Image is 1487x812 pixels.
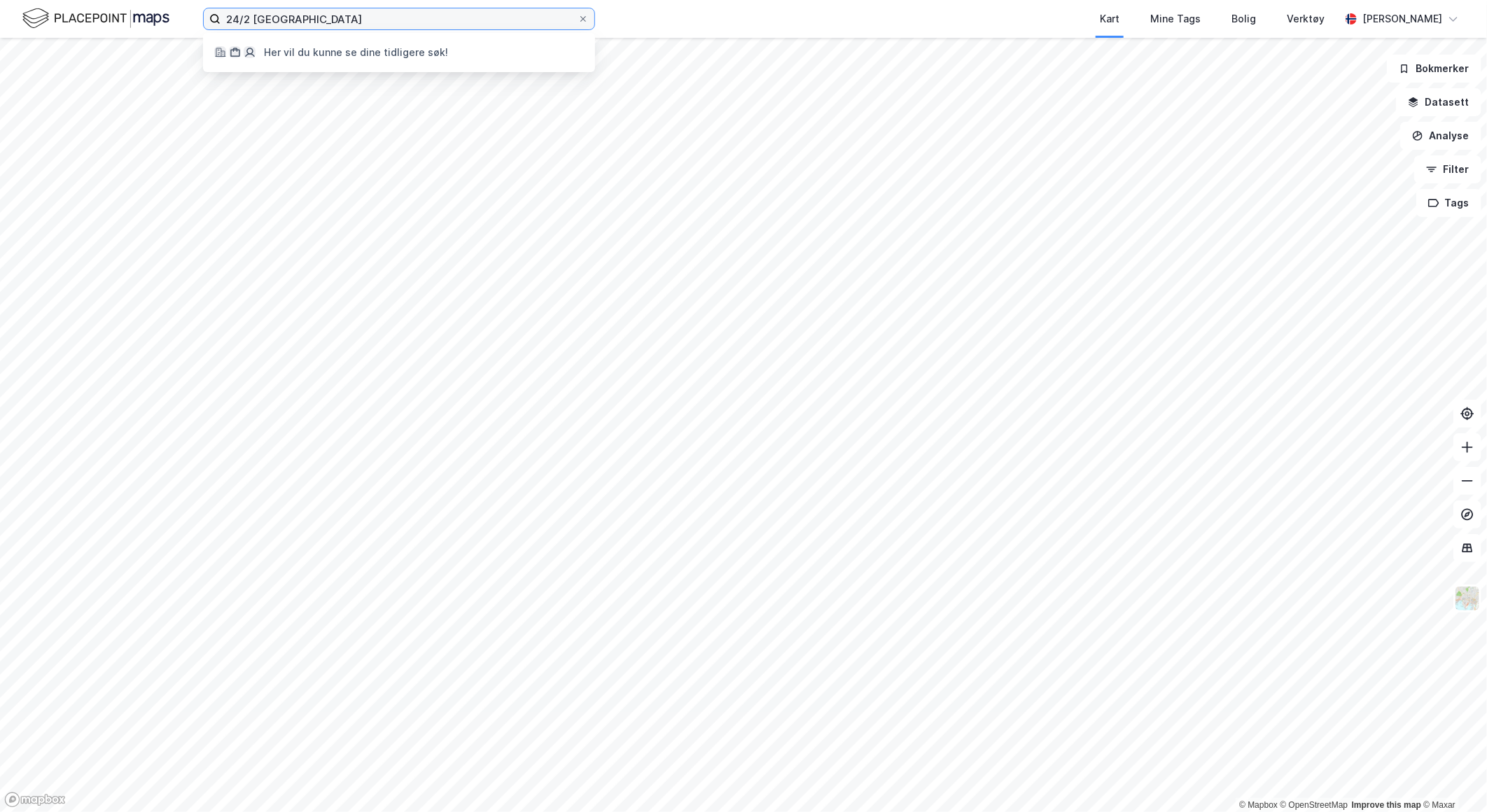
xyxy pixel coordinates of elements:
[1400,122,1481,150] button: Analyse
[1352,800,1421,810] a: Improve this map
[1150,10,1201,27] div: Mine Tags
[1416,189,1481,217] button: Tags
[1387,55,1481,83] button: Bokmerker
[221,8,578,29] input: Søk på adresse, matrikkel, gårdeiere, leietakere eller personer
[1414,155,1481,183] button: Filter
[4,792,66,808] a: Mapbox homepage
[264,44,448,61] div: Her vil du kunne se dine tidligere søk!
[1417,745,1487,812] iframe: Chat Widget
[1454,585,1481,612] img: Z
[1239,800,1278,810] a: Mapbox
[1417,745,1487,812] div: Kontrollprogram for chat
[1287,10,1325,27] div: Verktøy
[1100,10,1119,27] div: Kart
[1396,88,1481,116] button: Datasett
[1280,800,1348,810] a: OpenStreetMap
[22,6,169,31] img: logo.f888ab2527a4732fd821a326f86c7f29.svg
[1231,10,1256,27] div: Bolig
[1362,10,1442,27] div: [PERSON_NAME]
